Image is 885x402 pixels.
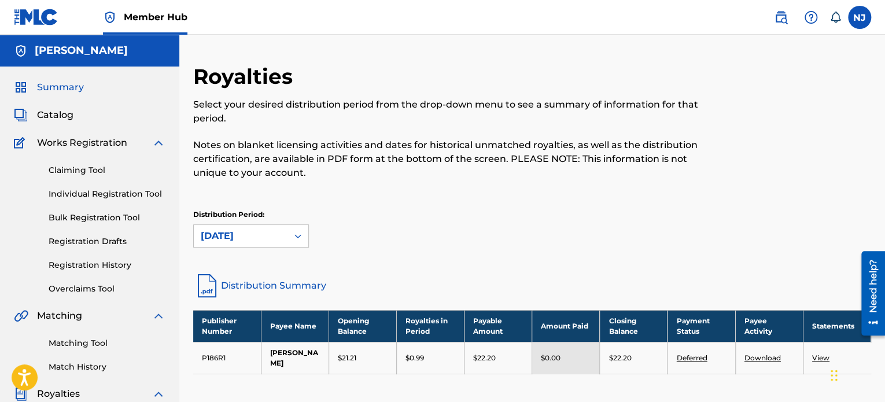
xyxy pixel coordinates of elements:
span: Catalog [37,108,73,122]
a: Matching Tool [49,337,165,349]
span: Member Hub [124,10,187,24]
p: $0.00 [541,353,560,363]
th: Opening Balance [329,310,396,342]
h2: Royalties [193,64,298,90]
a: View [812,353,829,362]
th: Payment Status [668,310,735,342]
h5: NORRIS JENKINS [35,44,128,57]
a: Match History [49,361,165,373]
img: Accounts [14,44,28,58]
img: search [774,10,788,24]
img: expand [152,387,165,401]
img: distribution-summary-pdf [193,272,221,300]
div: User Menu [848,6,871,29]
img: Top Rightsholder [103,10,117,24]
a: Public Search [769,6,792,29]
span: Matching [37,309,82,323]
p: $22.20 [473,353,496,363]
span: Royalties [37,387,80,401]
a: Registration History [49,259,165,271]
th: Payable Amount [464,310,532,342]
img: help [804,10,818,24]
th: Closing Balance [600,310,668,342]
a: Claiming Tool [49,164,165,176]
a: Deferred [676,353,707,362]
img: Works Registration [14,136,29,150]
a: Registration Drafts [49,235,165,248]
iframe: Resource Center [853,247,885,340]
th: Royalties in Period [396,310,464,342]
span: Summary [37,80,84,94]
div: Notifications [829,12,841,23]
p: $21.21 [338,353,356,363]
a: Download [744,353,781,362]
p: Notes on blanket licensing activities and dates for historical unmatched royalties, as well as th... [193,138,715,180]
th: Publisher Number [193,310,261,342]
td: P186R1 [193,342,261,374]
p: Select your desired distribution period from the drop-down menu to see a summary of information f... [193,98,715,126]
a: Bulk Registration Tool [49,212,165,224]
a: Overclaims Tool [49,283,165,295]
img: MLC Logo [14,9,58,25]
a: Individual Registration Tool [49,188,165,200]
img: Catalog [14,108,28,122]
img: Matching [14,309,28,323]
a: SummarySummary [14,80,84,94]
div: Help [799,6,823,29]
img: expand [152,136,165,150]
a: CatalogCatalog [14,108,73,122]
div: [DATE] [201,229,281,243]
th: Amount Paid [532,310,600,342]
img: expand [152,309,165,323]
img: Summary [14,80,28,94]
p: $0.99 [405,353,424,363]
img: Royalties [14,387,28,401]
td: [PERSON_NAME] [261,342,329,374]
a: Distribution Summary [193,272,871,300]
p: Distribution Period: [193,209,309,220]
th: Payee Activity [735,310,803,342]
th: Statements [803,310,871,342]
iframe: Chat Widget [827,346,885,402]
th: Payee Name [261,310,329,342]
div: Drag [831,358,838,393]
p: $22.20 [609,353,631,363]
span: Works Registration [37,136,127,150]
